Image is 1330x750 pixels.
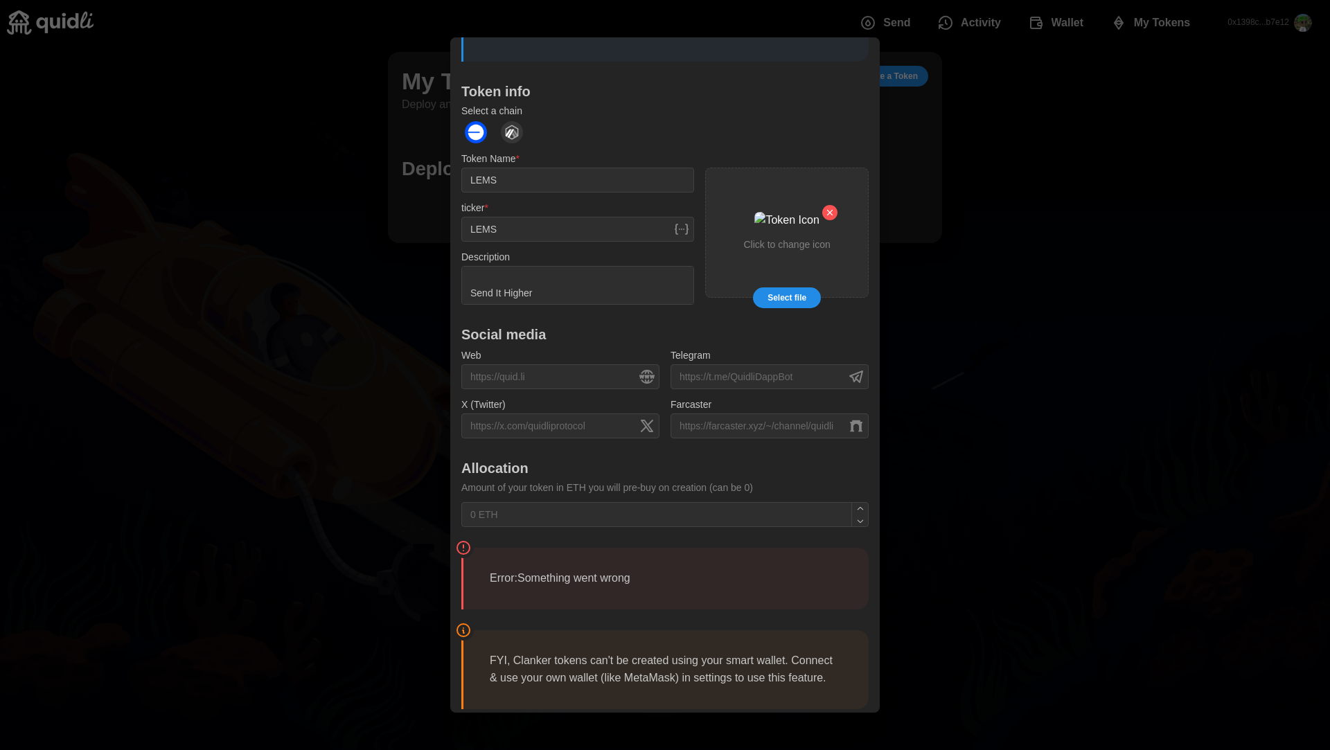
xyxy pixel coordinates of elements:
input: https://quid.li [461,364,659,389]
input: Token ticker [461,217,694,242]
h1: Allocation [461,459,869,477]
button: Select file [753,288,821,309]
input: Token name [461,168,694,193]
label: Description [461,250,510,265]
p: Amount of your token in ETH you will pre-buy on creation (can be 0) [461,481,869,496]
label: Web [461,348,481,364]
input: https://t.me/QuidliDappBot [671,364,869,389]
label: X (Twitter) [461,398,506,413]
p: Error: Something went wrong [490,571,842,588]
span: Select file [768,289,806,308]
p: Select a chain [461,104,869,118]
input: 0 ETH [461,503,869,528]
img: Base [465,122,487,144]
textarea: $LEMS: The meme coin that's got Base buzzing and Lens seething. We're not just another profile pi... [461,266,694,305]
label: Telegram [671,348,711,364]
h1: Social media [461,325,869,343]
label: ticker [461,201,488,216]
button: Arbitrum [497,118,526,148]
input: https://x.com/quidliprotocol [461,413,659,438]
button: Base [461,118,490,148]
img: Arbitrum [501,122,523,144]
input: https://farcaster.xyz/~/channel/quidli [671,413,869,438]
label: Token Name [461,152,520,168]
label: Farcaster [671,398,711,413]
p: FYI, Clanker tokens can't be created using your smart wallet. Connect & use your own wallet (like... [490,652,842,687]
h1: Token info [461,82,869,100]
